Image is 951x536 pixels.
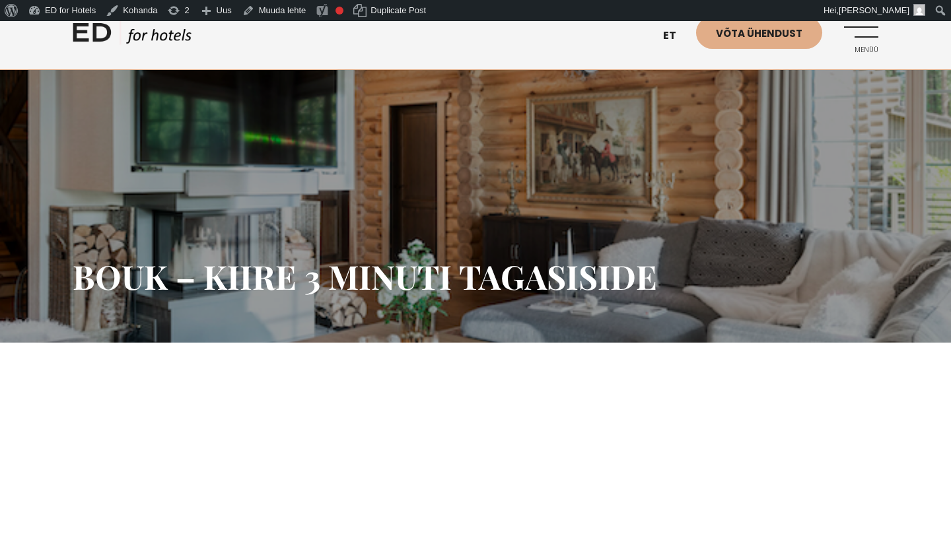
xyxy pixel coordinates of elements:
a: Menüü [842,17,878,53]
a: Võta ühendust [696,17,822,49]
a: ED HOTELS [73,20,192,53]
span: [PERSON_NAME] [839,5,909,15]
a: et [656,20,696,52]
span: BOUK – kiire 3 minuti tagasiside [73,254,657,298]
div: Needs improvement [335,7,343,15]
span: Menüü [842,46,878,54]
